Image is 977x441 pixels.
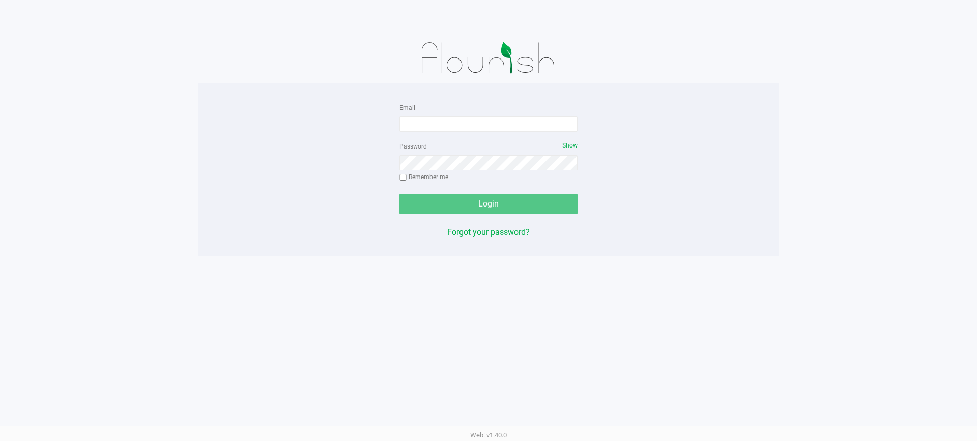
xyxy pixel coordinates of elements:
button: Forgot your password? [447,226,530,239]
input: Remember me [399,174,407,181]
span: Web: v1.40.0 [470,431,507,439]
label: Remember me [399,172,448,182]
span: Show [562,142,578,149]
label: Password [399,142,427,151]
label: Email [399,103,415,112]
